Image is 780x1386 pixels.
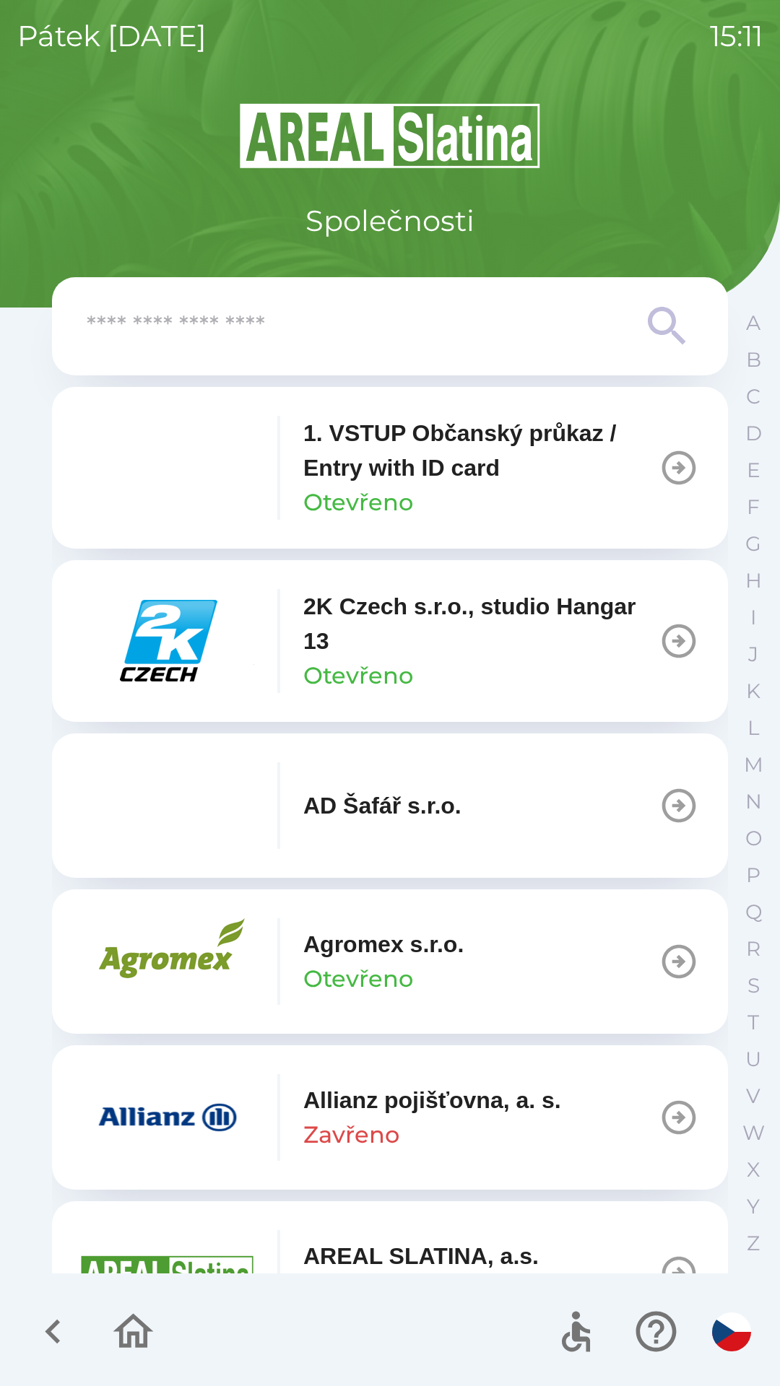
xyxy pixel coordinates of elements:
[735,562,771,599] button: H
[712,1312,751,1351] img: cs flag
[735,1115,771,1151] button: W
[303,788,461,823] p: AD Šafář s.r.o.
[735,415,771,452] button: D
[748,642,758,667] p: J
[747,1194,760,1219] p: Y
[735,599,771,636] button: I
[745,1047,761,1072] p: U
[303,658,413,693] p: Otevřeno
[735,452,771,489] button: E
[747,973,760,998] p: S
[81,424,254,511] img: 79c93659-7a2c-460d-85f3-2630f0b529cc.png
[81,598,254,684] img: 46855577-05aa-44e5-9e88-426d6f140dc0.png
[735,710,771,746] button: L
[735,341,771,378] button: B
[735,1151,771,1188] button: X
[747,1010,759,1035] p: T
[744,752,763,777] p: M
[747,1231,760,1256] p: Z
[746,863,760,888] p: P
[81,762,254,849] img: fe4c8044-c89c-4fb5-bacd-c2622eeca7e4.png
[735,1078,771,1115] button: V
[710,14,763,58] p: 15:11
[303,962,413,996] p: Otevřeno
[746,384,760,409] p: C
[52,387,728,549] button: 1. VSTUP Občanský průkaz / Entry with ID cardOtevřeno
[735,1225,771,1262] button: Z
[735,673,771,710] button: K
[735,1188,771,1225] button: Y
[746,1084,760,1109] p: V
[735,378,771,415] button: C
[735,820,771,857] button: O
[735,1041,771,1078] button: U
[52,889,728,1034] button: Agromex s.r.o.Otevřeno
[746,347,761,372] p: B
[745,531,761,557] p: G
[303,927,464,962] p: Agromex s.r.o.
[746,310,760,336] p: A
[52,1201,728,1346] button: AREAL SLATINA, a.s.Otevřeno
[746,679,760,704] p: K
[303,416,659,485] p: 1. VSTUP Občanský průkaz / Entry with ID card
[747,494,760,520] p: F
[735,305,771,341] button: A
[303,1117,399,1152] p: Zavřeno
[81,1074,254,1161] img: f3415073-8ef0-49a2-9816-fbbc8a42d535.png
[52,101,728,170] img: Logo
[735,1004,771,1041] button: T
[81,918,254,1005] img: 33c739ec-f83b-42c3-a534-7980a31bd9ae.png
[735,967,771,1004] button: S
[735,746,771,783] button: M
[735,930,771,967] button: R
[746,936,760,962] p: R
[81,1230,254,1317] img: aad3f322-fb90-43a2-be23-5ead3ef36ce5.png
[303,1239,539,1273] p: AREAL SLATINA, a.s.
[52,733,728,878] button: AD Šafář s.r.o.
[735,894,771,930] button: Q
[303,1083,561,1117] p: Allianz pojišťovna, a. s.
[17,14,207,58] p: pátek [DATE]
[305,199,474,243] p: Společnosti
[735,526,771,562] button: G
[750,605,756,630] p: I
[745,789,762,814] p: N
[747,458,760,483] p: E
[735,783,771,820] button: N
[735,857,771,894] button: P
[745,899,762,925] p: Q
[747,1157,760,1182] p: X
[735,636,771,673] button: J
[735,489,771,526] button: F
[742,1120,765,1146] p: W
[52,1045,728,1190] button: Allianz pojišťovna, a. s.Zavřeno
[745,826,762,851] p: O
[747,715,759,741] p: L
[745,568,762,593] p: H
[52,560,728,722] button: 2K Czech s.r.o., studio Hangar 13Otevřeno
[745,421,762,446] p: D
[303,485,413,520] p: Otevřeno
[303,589,659,658] p: 2K Czech s.r.o., studio Hangar 13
